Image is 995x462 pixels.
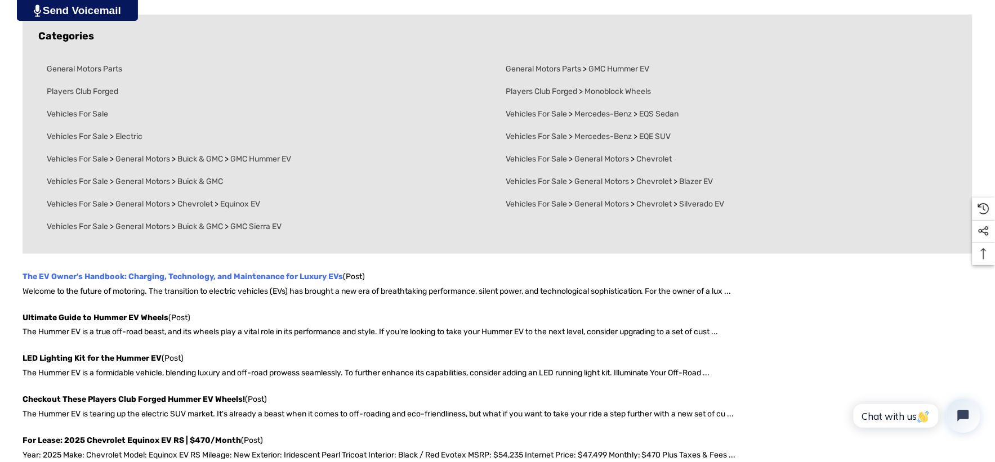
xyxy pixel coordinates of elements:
a: Vehicles For Sale [47,109,108,119]
li: > [498,80,957,103]
a: Buick & GMC [176,177,223,187]
li: > [38,125,498,148]
iframe: Tidio Chat [841,389,990,442]
a: Chevrolet [635,199,674,209]
span: Buick & GMC [177,154,223,164]
span: General Motors Parts [506,64,582,74]
span: Players Club Forged [506,87,578,97]
li: > > [498,125,957,148]
a: Vehicles For Sale [47,177,110,187]
span: Vehicles For Sale [47,154,108,164]
a: Vehicles For Sale [47,132,110,142]
a: General Motors Parts [47,64,122,74]
img: PjwhLS0gR2VuZXJhdG9yOiBHcmF2aXQuaW8gLS0+PHN2ZyB4bWxucz0iaHR0cDovL3d3dy53My5vcmcvMjAwMC9zdmciIHhtb... [34,5,41,17]
span: Monoblock Wheels [585,87,652,97]
a: Equinox EV [218,199,260,209]
a: GMC Hummer EV [229,154,291,164]
li: > [498,58,957,80]
span: Vehicles For Sale [506,132,568,142]
a: General Motors [573,199,631,209]
a: Vehicles For Sale [506,154,569,164]
a: General Motors Parts [506,64,583,74]
span: Vehicles For Sale [47,222,108,232]
a: Vehicles For Sale [506,177,569,187]
span: Mercedes-Benz [575,109,632,119]
a: Vehicles For Sale [47,154,110,164]
a: ​Ultimate Guide to Hummer EV Wheels [23,313,168,322]
a: Mercedes-Benz [573,109,634,119]
svg: Top [972,248,995,259]
a: Monoblock Wheels [583,87,652,97]
span: Chevrolet [637,199,672,209]
p: The Hummer EV is a true off-road beast, and its wheels play a vital role in its performance and s... [23,325,972,340]
span: General Motors [115,177,170,187]
a: EQE SUV [638,132,671,142]
p: The Hummer EV is tearing up the electric SUV market. It's already a beast when it comes to off-ro... [23,407,972,422]
span: Buick & GMC [177,177,223,187]
li: > > [498,148,957,171]
a: Silverado EV [678,199,725,209]
li: > > > [38,216,498,238]
li: > > [38,171,498,193]
a: General Motors [114,177,172,187]
span: Vehicles For Sale [506,177,568,187]
a: The EV Owner's Handbook: Charging, Technology, and Maintenance for Luxury EVs [23,272,343,281]
span: Chevrolet [177,199,213,209]
span: Chevrolet [637,154,672,164]
span: Vehicles For Sale [506,154,568,164]
a: Chevrolet [176,199,215,209]
a: Blazer EV [678,177,713,187]
a: Mercedes-Benz [573,132,634,142]
li: > > > [38,148,498,171]
a: General Motors [114,154,172,164]
span: General Motors [575,199,630,209]
li: > > [498,103,957,125]
span: Electric [115,132,142,142]
a: Vehicles For Sale [47,199,110,209]
span: GMC Hummer EV [230,154,291,164]
a: GMC Hummer EV [587,64,650,74]
span: Vehicles For Sale [47,132,108,142]
a: General Motors [114,222,172,232]
span: General Motors [575,154,630,164]
a: GMC Sierra EV [229,222,282,232]
a: For Lease: 2025 Chevrolet Equinox EV RS | $470/Month [23,436,241,446]
span: General Motors [115,154,170,164]
span: Blazer EV [680,177,713,187]
span: GMC Sierra EV [230,222,282,232]
a: LED Lighting Kit for the Hummer EV [23,354,162,364]
a: General Motors [573,154,631,164]
span: Vehicles For Sale [506,109,568,119]
a: EQS Sedan [638,109,679,119]
a: Chevrolet [635,177,674,187]
li: > > > [498,171,957,193]
span: General Motors [115,222,170,232]
a: Vehicles For Sale [506,199,569,209]
a: Vehicles For Sale [47,222,110,232]
a: Buick & GMC [176,154,225,164]
a: Buick & GMC [176,222,225,232]
a: Vehicles For Sale [506,132,569,142]
span: Buick & GMC [177,222,223,232]
a: Players Club Forged [47,87,118,97]
a: General Motors [573,177,631,187]
li: > > > [498,193,957,216]
span: Chevrolet [637,177,672,187]
svg: Recently Viewed [978,203,989,214]
span: Silverado EV [680,199,725,209]
span: EQE SUV [640,132,671,142]
a: Chevrolet [635,154,672,164]
p: The Hummer EV is a formidable vehicle, blending luxury and off-road prowess seamlessly. To furthe... [23,366,972,381]
span: Equinox EV [220,199,260,209]
span: Vehicles For Sale [506,199,568,209]
a: Electric [114,132,142,142]
span: Mercedes-Benz [575,132,632,142]
span: GMC Hummer EV [589,64,650,74]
